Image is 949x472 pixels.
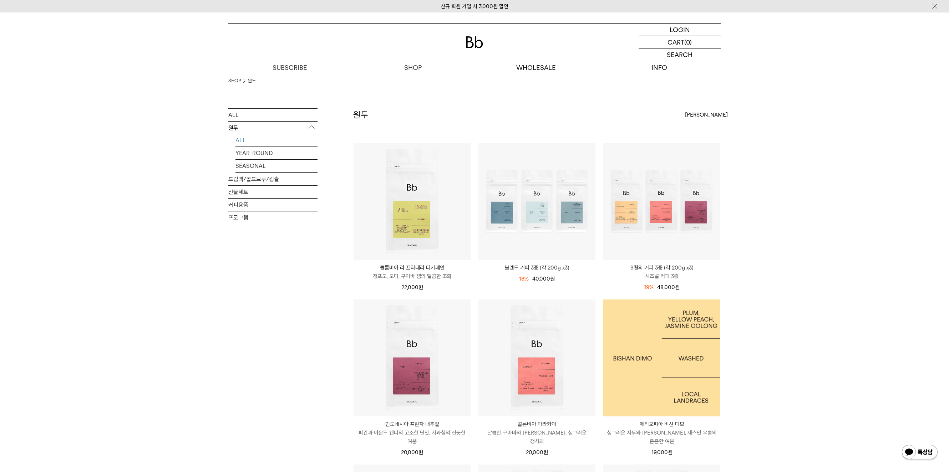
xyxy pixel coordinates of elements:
span: 40,000 [532,276,555,282]
a: 에티오피아 비샨 디모 [603,299,720,416]
p: (0) [684,36,692,48]
a: SHOP [351,61,474,74]
a: ALL [235,134,318,147]
p: 에티오피아 비샨 디모 [603,420,720,429]
a: LOGIN [639,24,721,36]
div: 19% [644,283,654,292]
a: 인도네시아 프린자 내추럴 피칸과 아몬드 캔디의 고소한 단맛, 사과칩의 산뜻한 여운 [354,420,471,446]
span: 원 [668,449,673,456]
div: 18% [519,275,529,283]
p: 9월의 커피 3종 (각 200g x3) [603,263,720,272]
p: 콜롬비아 마라카이 [478,420,595,429]
a: SHOP [228,77,241,84]
p: 청포도, 오디, 구아바 잼의 달콤한 조화 [354,272,471,281]
img: 로고 [466,36,483,48]
span: 19,000 [651,449,673,456]
p: 시즈널 커피 3종 [603,272,720,281]
a: 원두 [248,77,256,84]
a: CART (0) [639,36,721,48]
span: 20,000 [526,449,548,456]
span: [PERSON_NAME] [685,111,728,119]
span: 원 [418,449,423,456]
a: SUBSCRIBE [228,61,351,74]
p: WHOLESALE [474,61,598,74]
img: 1000000480_add2_093.jpg [603,299,720,416]
img: 콜롬비아 마라카이 [478,299,595,416]
p: 싱그러운 자두와 [PERSON_NAME], 재스민 우롱의 은은한 여운 [603,429,720,446]
a: 에티오피아 비샨 디모 싱그러운 자두와 [PERSON_NAME], 재스민 우롱의 은은한 여운 [603,420,720,446]
a: YEAR-ROUND [235,147,318,159]
span: 원 [543,449,548,456]
p: 피칸과 아몬드 캔디의 고소한 단맛, 사과칩의 산뜻한 여운 [354,429,471,446]
a: 프로그램 [228,211,318,224]
h2: 원두 [353,109,368,121]
p: 원두 [228,122,318,134]
a: 커피용품 [228,199,318,211]
a: SEASONAL [235,160,318,172]
p: CART [668,36,684,48]
a: 콜롬비아 라 프라데라 디카페인 청포도, 오디, 구아바 잼의 달콤한 조화 [354,263,471,281]
span: 20,000 [401,449,423,456]
img: 블렌드 커피 3종 (각 200g x3) [478,143,595,260]
img: 카카오톡 채널 1:1 채팅 버튼 [901,444,938,461]
a: 선물세트 [228,186,318,198]
img: 인도네시아 프린자 내추럴 [354,299,471,416]
a: 드립백/콜드브루/캡슐 [228,173,318,185]
a: ALL [228,109,318,121]
p: LOGIN [670,24,690,36]
a: 9월의 커피 3종 (각 200g x3) 시즈널 커피 3종 [603,263,720,281]
a: 블렌드 커피 3종 (각 200g x3) [478,263,595,272]
span: 원 [675,284,680,291]
img: 콜롬비아 라 프라데라 디카페인 [354,143,471,260]
p: INFO [598,61,721,74]
p: 인도네시아 프린자 내추럴 [354,420,471,429]
p: 콜롬비아 라 프라데라 디카페인 [354,263,471,272]
span: 원 [418,284,423,291]
a: 콜롬비아 마라카이 달콤한 구아바와 [PERSON_NAME], 싱그러운 청사과 [478,420,595,446]
img: 9월의 커피 3종 (각 200g x3) [603,143,720,260]
p: SEARCH [667,48,692,61]
span: 22,000 [401,284,423,291]
span: 48,000 [657,284,680,291]
p: 달콤한 구아바와 [PERSON_NAME], 싱그러운 청사과 [478,429,595,446]
a: 신규 회원 가입 시 3,000원 할인 [441,3,508,10]
span: 원 [550,276,555,282]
